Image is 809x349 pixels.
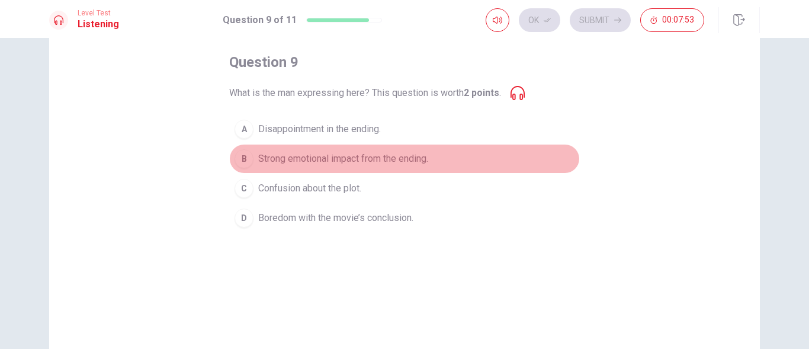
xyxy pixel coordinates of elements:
[235,149,253,168] div: B
[258,181,361,196] span: Confusion about the plot.
[229,174,580,203] button: CConfusion about the plot.
[640,8,704,32] button: 00:07:53
[235,179,253,198] div: C
[223,13,297,27] h1: Question 9 of 11
[229,203,580,233] button: DBoredom with the movie’s conclusion.
[229,144,580,174] button: BStrong emotional impact from the ending.
[229,114,580,144] button: ADisappointment in the ending.
[229,53,298,72] h4: question 9
[258,152,428,166] span: Strong emotional impact from the ending.
[78,9,119,17] span: Level Test
[229,86,501,100] span: What is the man expressing here? This question is worth .
[258,122,381,136] span: Disappointment in the ending.
[235,209,253,228] div: D
[464,87,499,98] b: 2 points
[662,15,694,25] span: 00:07:53
[78,17,119,31] h1: Listening
[235,120,253,139] div: A
[258,211,413,225] span: Boredom with the movie’s conclusion.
